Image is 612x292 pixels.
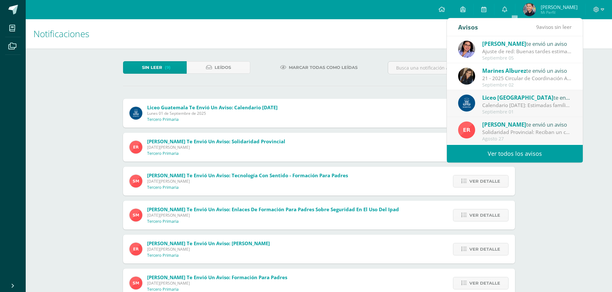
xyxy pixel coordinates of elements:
div: Calendario septiembre 2025: Estimadas familias maristas, les compartimos el calendario de activid... [482,102,572,109]
p: Tercero Primaria [147,151,179,156]
p: Tercero Primaria [147,219,179,224]
span: Ver detalle [469,243,500,255]
span: Sin leer [142,62,162,73]
span: Ver detalle [469,209,500,221]
span: [PERSON_NAME] [482,40,526,47]
span: Liceo Guatemala te envió un aviso: Calendario [DATE] [147,104,278,111]
div: Septiembre 01 [482,109,572,115]
img: 6f99ca85ee158e1ea464f4dd0b53ae36.png [458,68,475,85]
p: Tercero Primaria [147,253,179,258]
img: b41cd0bd7c5dca2e84b8bd7996f0ae72.png [129,107,142,120]
span: Lunes 01 de Septiembre de 2025 [147,111,278,116]
a: Ver todos los avisos [447,145,583,163]
div: Septiembre 02 [482,82,572,88]
span: [DATE][PERSON_NAME] [147,280,287,286]
div: Ajuste de red: Buenas tardes estimados padres de familia, reciban un cordial saludo. Ayer, realiz... [482,48,572,55]
img: a4c9654d905a1a01dc2161da199b9124.png [129,175,142,188]
span: Notificaciones [33,28,89,40]
div: Septiembre 05 [482,55,572,61]
img: c52785311f64c7449e61d65c1c3b815d.png [523,3,536,16]
span: [PERSON_NAME] [541,4,578,10]
span: Marcar todas como leídas [289,62,358,73]
span: avisos sin leer [536,23,572,30]
p: Tercero Primaria [147,287,179,292]
span: Liceo [GEOGRAPHIC_DATA] [482,94,554,101]
span: [PERSON_NAME] te envió un aviso: Formación para padres [147,274,287,280]
div: Agosto 27 [482,136,572,142]
span: [DATE][PERSON_NAME] [147,213,399,218]
span: [DATE][PERSON_NAME] [147,179,348,184]
img: ed9d0f9ada1ed51f1affca204018d046.png [129,243,142,255]
span: [PERSON_NAME] te envió un aviso: Solidaridad Provincial [147,138,285,145]
a: Sin leer(9) [123,61,187,74]
span: Leídos [215,62,231,73]
img: ed9d0f9ada1ed51f1affca204018d046.png [129,141,142,154]
span: Ver detalle [469,175,500,187]
span: (9) [165,62,171,73]
img: a4c9654d905a1a01dc2161da199b9124.png [129,209,142,221]
span: Mi Perfil [541,10,578,15]
p: Tercero Primaria [147,117,179,122]
div: Avisos [458,18,478,36]
div: Solidaridad Provincial: Reciban un cordial saludo y nuestro agradecimiento por su constante apoyo... [482,129,572,136]
span: [DATE][PERSON_NAME] [147,145,285,150]
a: Leídos [187,61,250,74]
span: 9 [536,23,539,30]
div: te envió un aviso [482,93,572,102]
img: a4c9654d905a1a01dc2161da199b9124.png [129,277,142,289]
img: b41cd0bd7c5dca2e84b8bd7996f0ae72.png [458,95,475,112]
input: Busca una notificación aquí [388,62,515,74]
a: Marcar todas como leídas [272,61,366,74]
span: Marines Alburez [482,67,526,74]
p: Tercero Primaria [147,185,179,190]
div: te envió un aviso [482,39,572,48]
span: [DATE][PERSON_NAME] [147,246,270,252]
span: [PERSON_NAME] te envió un aviso: [PERSON_NAME] [147,240,270,246]
div: te envió un aviso [482,120,572,129]
img: ed9d0f9ada1ed51f1affca204018d046.png [458,121,475,138]
div: te envió un aviso [482,66,572,75]
span: [PERSON_NAME] te envió un aviso: Enlaces de Formación para padres sobre seguridad en el Uso del Ipad [147,206,399,213]
span: [PERSON_NAME] te envió un aviso: Tecnología con sentido - Formación para padres [147,172,348,179]
span: Ver detalle [469,277,500,289]
img: c7252274f4342c4e93fe4d3a225bdacd.png [458,41,475,58]
span: [PERSON_NAME] [482,121,526,128]
div: 21 - 2025 Circular de Coordinación Académica : Buenos días estimadas familias de Segundo Ciclo, e... [482,75,572,82]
